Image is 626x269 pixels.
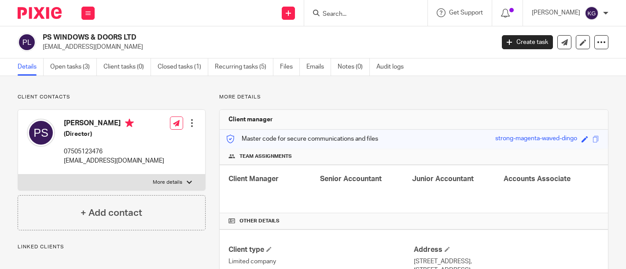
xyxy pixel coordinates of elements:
[414,257,599,266] p: [STREET_ADDRESS],
[18,58,44,76] a: Details
[306,58,331,76] a: Emails
[502,35,553,49] a: Create task
[50,58,97,76] a: Open tasks (3)
[64,130,164,138] h5: (Director)
[18,7,62,19] img: Pixie
[495,134,577,144] div: strong-magenta-waved-dingo
[412,175,474,182] span: Junior Accountant
[158,58,208,76] a: Closed tasks (1)
[18,94,206,101] p: Client contacts
[338,58,370,76] a: Notes (0)
[582,136,588,142] span: Edit code
[18,33,36,51] img: svg%3E
[320,175,382,182] span: Senior Accountant
[219,94,608,101] p: More details
[414,245,599,254] h4: Address
[125,119,134,127] i: Primary
[228,175,279,182] span: Client Manager
[228,115,273,124] h3: Client manager
[532,8,580,17] p: [PERSON_NAME]
[239,218,280,225] span: Other details
[43,43,489,51] p: [EMAIL_ADDRESS][DOMAIN_NAME]
[557,35,571,49] a: Send new email
[81,206,142,220] h4: + Add contact
[153,179,182,186] p: More details
[576,35,590,49] a: Edit client
[593,136,599,142] span: Copy to clipboard
[64,156,164,165] p: [EMAIL_ADDRESS][DOMAIN_NAME]
[43,33,399,42] h2: PS WINDOWS & DOORS LTD
[64,147,164,156] p: 07505123476
[239,153,292,160] span: Team assignments
[226,134,378,143] p: Master code for secure communications and files
[103,58,151,76] a: Client tasks (0)
[27,119,55,147] img: svg%3E
[504,175,571,182] span: Accounts Associate
[585,6,599,20] img: svg%3E
[449,10,483,16] span: Get Support
[228,257,414,266] p: Limited company
[280,58,300,76] a: Files
[445,247,450,252] span: Edit Address
[228,245,414,254] h4: Client type
[215,58,273,76] a: Recurring tasks (5)
[64,119,164,130] h4: [PERSON_NAME]
[266,247,272,252] span: Change Client type
[322,11,401,18] input: Search
[18,244,206,251] p: Linked clients
[376,58,410,76] a: Audit logs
